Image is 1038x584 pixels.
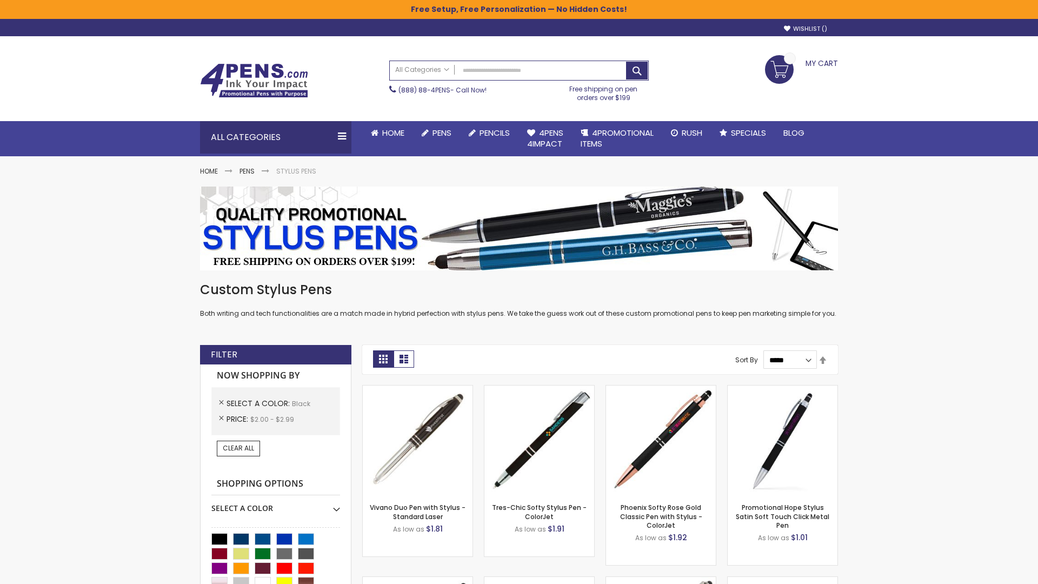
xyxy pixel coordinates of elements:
strong: Stylus Pens [276,167,316,176]
a: Vivano Duo Pen with Stylus - Standard Laser [370,503,465,521]
a: Rush [662,121,711,145]
span: $1.01 [791,532,808,543]
span: $1.92 [668,532,687,543]
a: Home [362,121,413,145]
h1: Custom Stylus Pens [200,281,838,298]
span: 4PROMOTIONAL ITEMS [581,127,654,149]
a: Wishlist [784,25,827,33]
span: As low as [758,533,789,542]
span: As low as [515,525,546,534]
span: Pencils [480,127,510,138]
span: As low as [635,533,667,542]
a: Blog [775,121,813,145]
div: Select A Color [211,495,340,514]
img: Tres-Chic Softy Stylus Pen - ColorJet-Black [484,386,594,495]
img: Stylus Pens [200,187,838,270]
span: $2.00 - $2.99 [250,415,294,424]
span: Home [382,127,404,138]
a: All Categories [390,61,455,79]
span: Black [292,399,310,408]
span: Select A Color [227,398,292,409]
a: Specials [711,121,775,145]
a: 4Pens4impact [518,121,572,156]
img: Vivano Duo Pen with Stylus - Standard Laser-Black [363,386,473,495]
a: Tres-Chic Softy Stylus Pen - ColorJet-Black [484,385,594,394]
a: Pens [239,167,255,176]
strong: Shopping Options [211,473,340,496]
span: $1.91 [548,523,564,534]
strong: Filter [211,349,237,361]
span: Rush [682,127,702,138]
a: Phoenix Softy Rose Gold Classic Pen with Stylus - ColorJet-Black [606,385,716,394]
span: As low as [393,525,424,534]
div: All Categories [200,121,351,154]
div: Both writing and tech functionalities are a match made in hybrid perfection with stylus pens. We ... [200,281,838,318]
a: (888) 88-4PENS [398,85,450,95]
span: Specials [731,127,766,138]
a: Promotional Hope Stylus Satin Soft Touch Click Metal Pen [736,503,829,529]
a: Pencils [460,121,518,145]
a: Vivano Duo Pen with Stylus - Standard Laser-Black [363,385,473,394]
span: Price [227,414,250,424]
span: 4Pens 4impact [527,127,563,149]
a: Home [200,167,218,176]
a: Promotional Hope Stylus Satin Soft Touch Click Metal Pen-Black [728,385,837,394]
a: 4PROMOTIONALITEMS [572,121,662,156]
img: Phoenix Softy Rose Gold Classic Pen with Stylus - ColorJet-Black [606,386,716,495]
span: Pens [432,127,451,138]
a: Phoenix Softy Rose Gold Classic Pen with Stylus - ColorJet [620,503,702,529]
a: Clear All [217,441,260,456]
label: Sort By [735,355,758,364]
span: - Call Now! [398,85,487,95]
a: Tres-Chic Softy Stylus Pen - ColorJet [492,503,587,521]
img: Promotional Hope Stylus Satin Soft Touch Click Metal Pen-Black [728,386,837,495]
span: Clear All [223,443,254,453]
img: 4Pens Custom Pens and Promotional Products [200,63,308,98]
span: All Categories [395,65,449,74]
strong: Now Shopping by [211,364,340,387]
strong: Grid [373,350,394,368]
div: Free shipping on pen orders over $199 [558,81,649,102]
span: $1.81 [426,523,443,534]
a: Pens [413,121,460,145]
span: Blog [783,127,804,138]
